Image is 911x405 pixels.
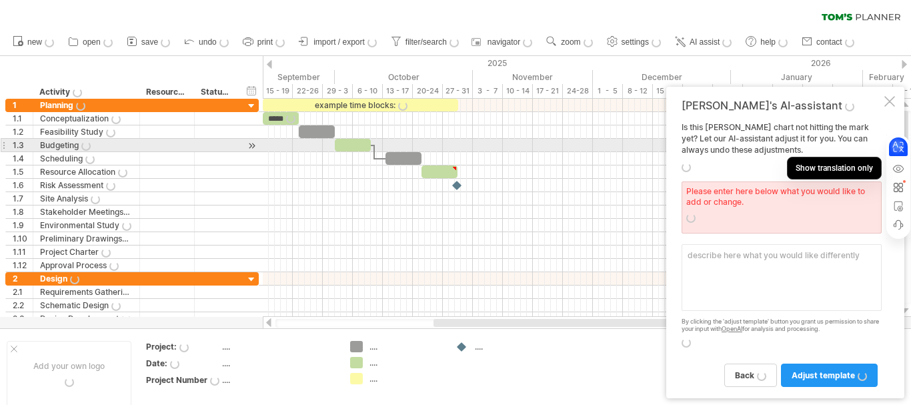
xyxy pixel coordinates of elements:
div: Schematic Design [40,299,133,312]
span: open [83,37,113,47]
div: Project Number [146,374,219,386]
div: Budgeting [40,139,133,151]
div: 2.1 [13,286,33,298]
div: .... [222,341,334,352]
div: November 2025 [473,70,593,84]
div: October 2025 [335,70,473,84]
div: 2.2 [13,299,33,312]
div: 26-30 [833,84,863,98]
div: 1.9 [13,219,33,232]
a: contact [798,33,858,51]
div: 1.10 [13,232,33,245]
div: 13 - 17 [383,84,413,98]
div: Resource [146,85,187,99]
span: filter/search [405,37,459,47]
div: 19 - 23 [803,84,833,98]
a: zoom [543,33,596,51]
span: back [735,370,766,380]
div: Environmental Study [40,219,133,232]
div: January 2026 [731,70,863,84]
span: import / export [313,37,377,47]
div: 10 - 14 [503,84,533,98]
span: adjust template [792,370,867,380]
div: By clicking the 'adjust template' button you grant us permission to share your input with for ana... [682,318,882,348]
div: 27 - 31 [443,84,473,98]
div: Planning [40,99,133,111]
a: adjust template [781,364,878,387]
a: undo [181,33,233,51]
div: Resource Allocation [40,165,133,178]
div: 2.3 [13,312,33,325]
div: Is this [PERSON_NAME] chart not hitting the mark yet? Let our AI-assistant adjust it for you. You... [682,122,882,386]
div: [PERSON_NAME]'s AI-assistant [682,99,882,112]
div: December 2025 [593,70,731,84]
a: navigator [470,33,536,51]
a: help [742,33,792,51]
a: new [9,33,58,51]
div: .... [369,373,442,384]
div: .... [369,341,442,352]
span: AI assist [690,37,732,47]
div: Please enter here below what you would like to add or change. [682,181,882,234]
div: 1.6 [13,179,33,191]
div: Risk Assessment [40,179,133,191]
div: .... [475,341,548,352]
span: undo [199,37,229,47]
div: Approval Process [40,259,133,272]
a: save [123,33,174,51]
div: Stakeholder Meetings [40,206,133,218]
div: 8 - 12 [623,84,653,98]
div: 1.7 [13,192,33,205]
div: Site Analysis [40,192,133,205]
div: 2 [13,272,33,285]
div: Status [201,85,230,99]
div: scroll to activity [245,139,258,153]
a: back [724,364,777,387]
div: Date: [146,358,219,369]
a: open [65,33,117,51]
div: 1.3 [13,139,33,151]
div: 1.11 [13,246,33,258]
div: Project: [146,341,219,352]
a: settings [604,33,665,51]
div: 22-26 [683,84,713,98]
div: 24-28 [563,84,593,98]
div: .... [369,357,442,368]
div: 1 [13,99,33,111]
div: 1.2 [13,125,33,138]
div: 1.4 [13,152,33,165]
span: save [141,37,170,47]
span: navigator [488,37,532,47]
div: 29 - 2 [713,84,743,98]
a: import / export [295,33,381,51]
div: 15 - 19 [263,84,293,98]
span: print [257,37,285,47]
div: 1.1 [13,112,33,125]
div: 1.12 [13,259,33,272]
a: AI assist [672,33,736,51]
div: Project Charter [40,246,133,258]
div: 5 - 9 [743,84,773,98]
div: 22-26 [293,84,323,98]
span: settings [622,37,661,47]
div: Scheduling [40,152,133,165]
a: print [239,33,289,51]
a: OpenAI [722,325,742,332]
div: Conceptualization [40,112,133,125]
div: Requirements Gathering [40,286,133,298]
div: 15 - 19 [653,84,683,98]
span: new [27,37,54,47]
div: .... [222,374,334,386]
span: help [760,37,788,47]
div: 1.5 [13,165,33,178]
a: filter/search [387,33,463,51]
div: 20-24 [413,84,443,98]
div: Feasibility Study [40,125,133,138]
span: zoom [561,37,592,47]
div: 29 - 3 [323,84,353,98]
div: example time blocks: [263,99,458,111]
div: 1 - 5 [593,84,623,98]
div: 3 - 7 [473,84,503,98]
div: Design [40,272,133,285]
div: 17 - 21 [533,84,563,98]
